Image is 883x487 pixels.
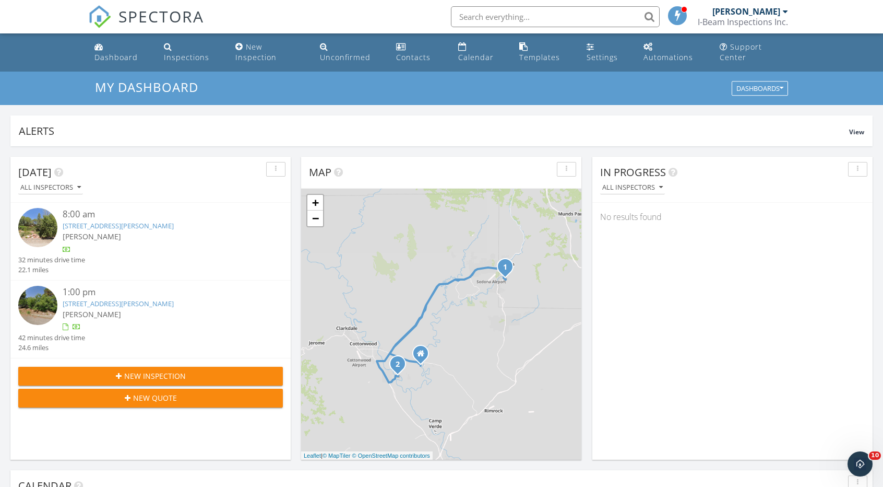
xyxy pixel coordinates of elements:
span: View [849,127,864,136]
span: In Progress [600,165,666,179]
div: 1:00 pm [63,286,261,299]
div: 42 minutes drive time [18,333,85,343]
a: 1:00 pm [STREET_ADDRESS][PERSON_NAME] [PERSON_NAME] 42 minutes drive time 24.6 miles [18,286,283,353]
div: 32 minutes drive time [18,255,85,265]
a: © MapTiler [323,453,351,459]
a: Automations (Basic) [639,38,707,67]
a: © OpenStreetMap contributors [352,453,430,459]
span: [PERSON_NAME] [63,231,121,241]
div: Support Center [720,42,762,62]
a: Calendar [454,38,507,67]
a: Settings [582,38,631,67]
a: SPECTORA [88,14,204,36]
div: 190 Morgan Road, Sedona, Az 86336 [505,266,511,273]
a: Contacts [392,38,446,67]
button: New Inspection [18,367,283,386]
div: Calendar [458,52,494,62]
a: Leaflet [304,453,321,459]
button: All Inspectors [18,181,83,195]
a: Zoom out [307,211,323,226]
div: All Inspectors [20,184,81,191]
div: Automations [643,52,693,62]
a: Unconfirmed [316,38,384,67]
div: I-Beam Inspections Inc. [698,17,788,27]
div: [PERSON_NAME] [712,6,780,17]
a: New Inspection [231,38,307,67]
span: 10 [869,451,881,460]
div: All Inspectors [602,184,663,191]
span: [PERSON_NAME] [63,309,121,319]
span: My Dashboard [95,78,198,96]
a: 8:00 am [STREET_ADDRESS][PERSON_NAME] [PERSON_NAME] 32 minutes drive time 22.1 miles [18,208,283,275]
iframe: Intercom live chat [848,451,873,477]
div: Contacts [396,52,431,62]
span: SPECTORA [118,5,204,27]
div: No results found [592,203,873,231]
a: Dashboard [90,38,151,67]
a: Zoom in [307,195,323,211]
img: streetview [18,286,57,325]
div: Alerts [19,124,849,138]
span: Map [309,165,331,179]
div: 22.1 miles [18,265,85,275]
i: 1 [503,264,507,271]
div: 24.6 miles [18,343,85,353]
span: New Quote [133,392,177,403]
a: Inspections [160,38,222,67]
span: New Inspection [124,370,186,381]
a: Templates [515,38,574,67]
img: The Best Home Inspection Software - Spectora [88,5,111,28]
div: Settings [587,52,618,62]
div: Dashboards [736,85,783,92]
img: streetview [18,208,57,247]
a: [STREET_ADDRESS][PERSON_NAME] [63,221,174,230]
div: Inspections [164,52,209,62]
div: Unconfirmed [320,52,371,62]
a: [STREET_ADDRESS][PERSON_NAME] [63,299,174,308]
i: 2 [396,361,400,368]
button: Dashboards [732,82,788,96]
span: [DATE] [18,165,52,179]
div: 4260 E Garden Ln, Cottonwood AZ 86326 [421,353,427,360]
div: New Inspection [235,42,277,62]
button: All Inspectors [600,181,665,195]
input: Search everything... [451,6,660,27]
div: | [301,451,433,460]
div: 8:00 am [63,208,261,221]
div: Templates [519,52,560,62]
div: Dashboard [94,52,138,62]
button: New Quote [18,389,283,408]
div: 2268 S Kachina Dr, Cottonwood, AZ 86326 [398,364,404,370]
a: Support Center [715,38,793,67]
